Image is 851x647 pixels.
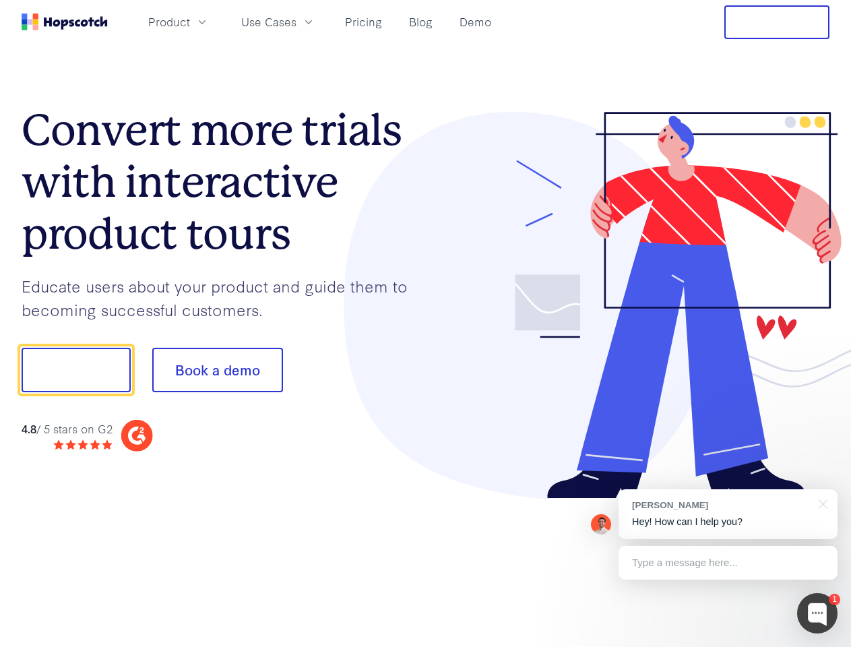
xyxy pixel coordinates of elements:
button: Book a demo [152,348,283,392]
a: Pricing [340,11,387,33]
div: 1 [829,594,840,605]
p: Hey! How can I help you? [632,515,824,529]
p: Educate users about your product and guide them to becoming successful customers. [22,274,426,321]
h1: Convert more trials with interactive product tours [22,104,426,259]
a: Home [22,13,108,30]
img: Mark Spera [591,514,611,534]
div: [PERSON_NAME] [632,499,811,512]
div: / 5 stars on G2 [22,421,113,437]
button: Use Cases [233,11,323,33]
span: Use Cases [241,13,296,30]
button: Product [140,11,217,33]
span: Product [148,13,190,30]
button: Free Trial [724,5,829,39]
strong: 4.8 [22,421,36,436]
div: Type a message here... [619,546,838,580]
button: Show me! [22,348,131,392]
a: Demo [454,11,497,33]
a: Blog [404,11,438,33]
